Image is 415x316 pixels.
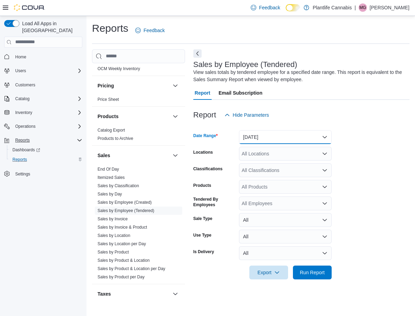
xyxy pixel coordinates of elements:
[253,266,284,279] span: Export
[10,155,82,164] span: Reports
[12,157,27,162] span: Reports
[98,275,145,279] a: Sales by Product per Day
[98,249,129,255] span: Sales by Product
[293,266,332,279] button: Run Report
[98,82,114,89] h3: Pricing
[98,241,146,246] a: Sales by Location per Day
[19,20,82,34] span: Load All Apps in [GEOGRAPHIC_DATA]
[12,67,29,75] button: Users
[98,175,125,180] a: Itemized Sales
[193,166,223,172] label: Classifications
[98,175,125,180] span: Itemized Sales
[193,133,218,138] label: Date Range
[286,4,300,11] input: Dark Mode
[92,95,185,106] div: Pricing
[10,155,30,164] a: Reports
[193,197,236,208] label: Tendered By Employees
[1,80,85,90] button: Customers
[98,136,133,141] span: Products to Archive
[239,213,332,227] button: All
[15,54,26,60] span: Home
[98,233,130,238] a: Sales by Location
[98,97,119,102] span: Price Sheet
[12,122,38,131] button: Operations
[98,290,111,297] h3: Taxes
[193,60,297,69] h3: Sales by Employee (Tendered)
[12,81,38,89] a: Customers
[92,126,185,145] div: Products
[193,49,202,58] button: Next
[98,167,119,172] a: End Of Day
[98,266,165,271] span: Sales by Product & Location per Day
[313,3,352,12] p: Plantlife Cannabis
[15,96,29,102] span: Catalog
[98,66,140,71] span: OCM Weekly Inventory
[171,112,179,121] button: Products
[98,258,150,263] span: Sales by Product & Location
[233,112,269,118] span: Hide Parameters
[98,200,152,205] a: Sales by Employee (Created)
[98,192,122,197] a: Sales by Day
[98,258,150,263] a: Sales by Product & Location
[7,155,85,164] button: Reports
[12,95,82,103] span: Catalog
[14,4,45,11] img: Cova
[92,21,128,35] h1: Reports
[15,82,35,88] span: Customers
[322,167,328,173] button: Open list of options
[92,65,185,76] div: OCM
[98,290,170,297] button: Taxes
[15,137,30,143] span: Reports
[15,171,30,177] span: Settings
[1,66,85,76] button: Users
[98,113,170,120] button: Products
[12,136,82,144] span: Reports
[12,53,29,61] a: Home
[15,124,36,129] span: Operations
[12,80,82,89] span: Customers
[12,108,82,117] span: Inventory
[98,208,154,213] a: Sales by Employee (Tendered)
[15,68,26,74] span: Users
[98,152,110,159] h3: Sales
[12,52,82,61] span: Home
[12,67,82,75] span: Users
[10,146,82,154] span: Dashboards
[300,269,325,276] span: Run Report
[98,128,125,133] a: Catalog Export
[98,208,154,213] span: Sales by Employee (Tendered)
[193,111,216,119] h3: Report
[1,52,85,62] button: Home
[12,136,33,144] button: Reports
[259,4,280,11] span: Feedback
[92,165,185,284] div: Sales
[193,69,406,83] div: View sales totals by tendered employee for a specified date range. This report is equivalent to t...
[171,82,179,90] button: Pricing
[15,110,32,115] span: Inventory
[7,145,85,155] a: Dashboards
[98,183,139,188] a: Sales by Classification
[98,113,119,120] h3: Products
[171,290,179,298] button: Taxes
[1,135,85,145] button: Reports
[98,217,128,221] a: Sales by Invoice
[4,49,82,197] nav: Complex example
[193,183,211,188] label: Products
[239,246,332,260] button: All
[1,94,85,104] button: Catalog
[171,151,179,160] button: Sales
[322,184,328,190] button: Open list of options
[1,122,85,131] button: Operations
[193,249,214,255] label: Is Delivery
[354,3,356,12] p: |
[98,233,130,238] span: Sales by Location
[359,3,367,12] div: Matthew Gallie
[239,130,332,144] button: [DATE]
[98,225,147,230] a: Sales by Invoice & Product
